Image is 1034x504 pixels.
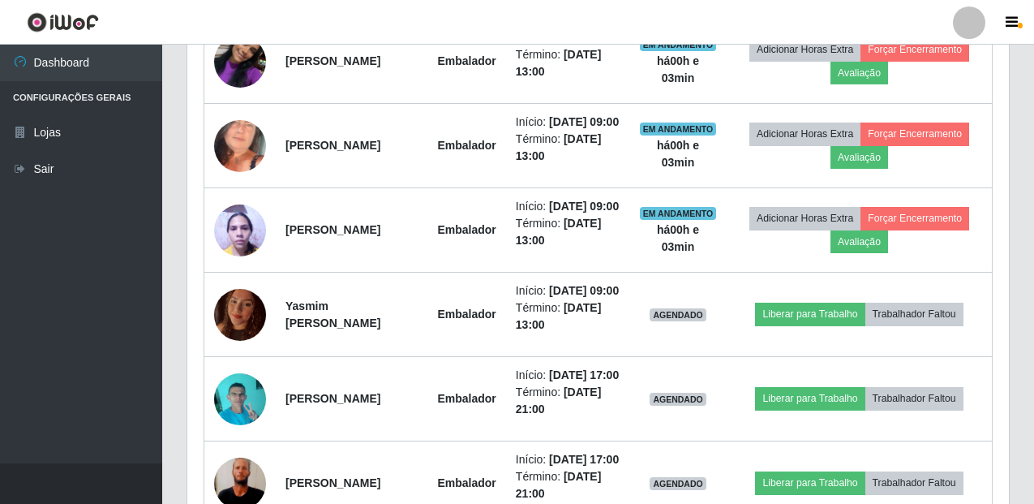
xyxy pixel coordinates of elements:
[860,123,969,145] button: Forçar Encerramento
[749,207,860,230] button: Adicionar Horas Extra
[830,62,888,84] button: Avaliação
[214,15,266,108] img: 1704842067547.jpeg
[650,393,706,406] span: AGENDADO
[650,308,706,321] span: AGENDADO
[285,223,380,236] strong: [PERSON_NAME]
[640,123,717,136] span: EM ANDAMENTO
[285,139,380,152] strong: [PERSON_NAME]
[437,139,496,152] strong: Embalador
[516,198,620,215] li: Início:
[860,38,969,61] button: Forçar Encerramento
[516,468,620,502] li: Término:
[516,384,620,418] li: Término:
[755,303,865,325] button: Liberar para Trabalho
[830,230,888,253] button: Avaliação
[749,38,860,61] button: Adicionar Horas Extra
[516,367,620,384] li: Início:
[860,207,969,230] button: Forçar Encerramento
[650,477,706,490] span: AGENDADO
[516,215,620,249] li: Término:
[865,472,963,494] button: Trabalhador Faltou
[285,299,380,330] strong: Yasmim [PERSON_NAME]
[516,299,620,334] li: Término:
[755,387,865,410] button: Liberar para Trabalho
[657,139,699,169] strong: há 00 h e 03 min
[516,46,620,80] li: Término:
[657,223,699,253] strong: há 00 h e 03 min
[437,476,496,489] strong: Embalador
[285,54,380,67] strong: [PERSON_NAME]
[437,223,496,236] strong: Embalador
[285,476,380,489] strong: [PERSON_NAME]
[437,308,496,321] strong: Embalador
[549,284,619,297] time: [DATE] 09:00
[516,131,620,165] li: Término:
[285,392,380,405] strong: [PERSON_NAME]
[549,368,619,381] time: [DATE] 17:00
[214,196,266,265] img: 1755811151333.jpeg
[865,387,963,410] button: Trabalhador Faltou
[214,89,266,202] img: 1746889140072.jpeg
[516,114,620,131] li: Início:
[27,12,99,32] img: CoreUI Logo
[865,303,963,325] button: Trabalhador Faltou
[755,472,865,494] button: Liberar para Trabalho
[549,200,619,213] time: [DATE] 09:00
[549,115,619,128] time: [DATE] 09:00
[549,453,619,466] time: [DATE] 17:00
[516,282,620,299] li: Início:
[214,280,266,349] img: 1751159400475.jpeg
[640,207,717,220] span: EM ANDAMENTO
[437,392,496,405] strong: Embalador
[640,38,717,51] span: EM ANDAMENTO
[437,54,496,67] strong: Embalador
[657,54,699,84] strong: há 00 h e 03 min
[830,146,888,169] button: Avaliação
[516,451,620,468] li: Início:
[214,364,266,433] img: 1699884729750.jpeg
[749,123,860,145] button: Adicionar Horas Extra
